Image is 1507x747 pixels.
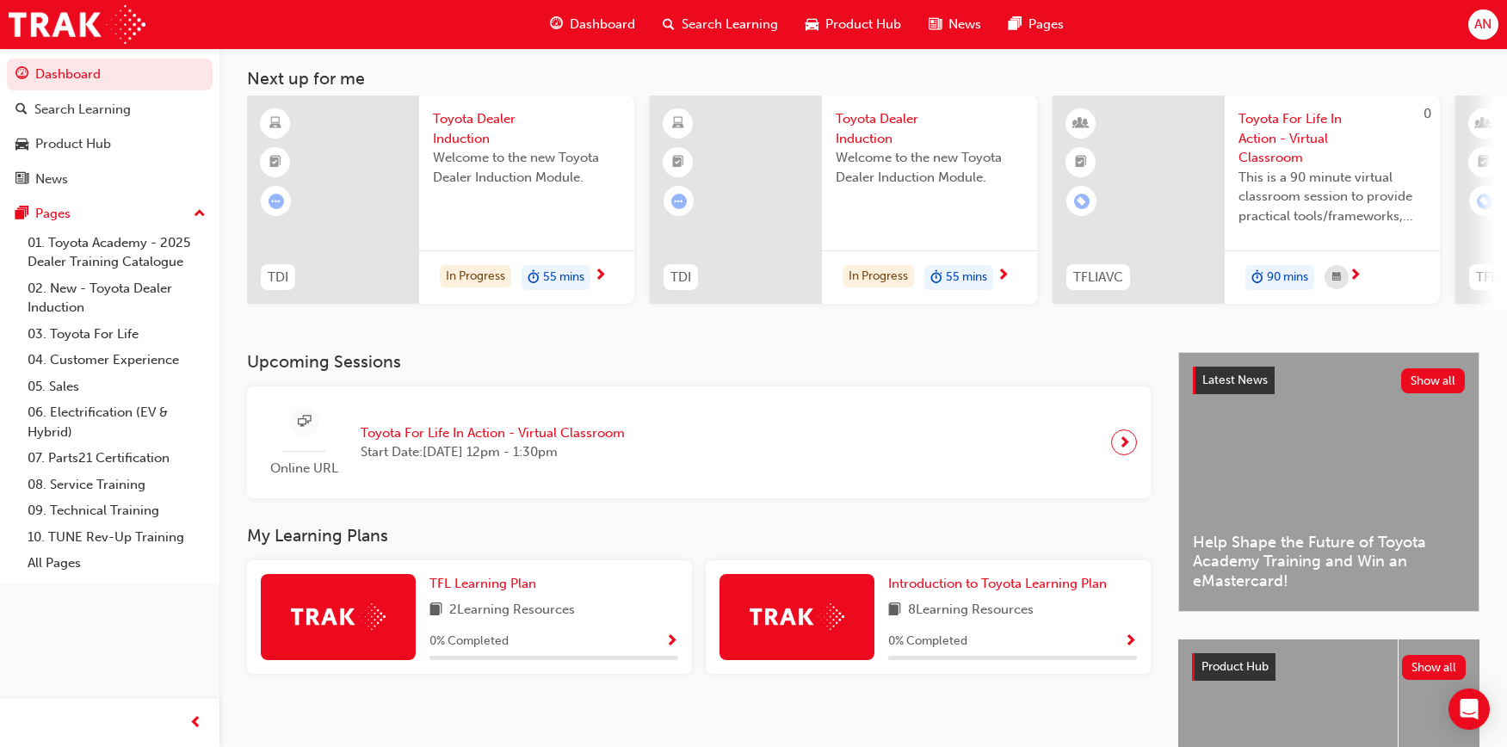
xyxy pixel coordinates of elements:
[1251,267,1263,289] span: duration-icon
[1124,631,1137,652] button: Show Progress
[650,96,1037,304] a: TDIToyota Dealer InductionWelcome to the new Toyota Dealer Induction Module.In Progressduration-i...
[1028,15,1064,34] span: Pages
[15,207,28,222] span: pages-icon
[35,170,68,189] div: News
[429,576,536,591] span: TFL Learning Plan
[1238,168,1426,226] span: This is a 90 minute virtual classroom session to provide practical tools/frameworks, behaviours a...
[449,600,575,621] span: 2 Learning Resources
[219,69,1507,89] h3: Next up for me
[663,14,675,35] span: search-icon
[1193,533,1465,591] span: Help Shape the Future of Toyota Academy Training and Win an eMastercard!
[1009,14,1022,35] span: pages-icon
[7,164,213,195] a: News
[1193,367,1465,394] a: Latest NewsShow all
[995,7,1078,42] a: pages-iconPages
[946,268,987,287] span: 55 mins
[7,59,213,90] a: Dashboard
[21,230,213,275] a: 01. Toyota Academy - 2025 Dealer Training Catalogue
[21,275,213,321] a: 02. New - Toyota Dealer Induction
[915,7,995,42] a: news-iconNews
[1075,151,1087,174] span: booktick-icon
[7,94,213,126] a: Search Learning
[843,265,914,288] div: In Progress
[361,442,625,462] span: Start Date: [DATE] 12pm - 1:30pm
[672,151,684,174] span: booktick-icon
[1124,634,1137,650] span: Show Progress
[543,268,584,287] span: 55 mins
[21,347,213,373] a: 04. Customer Experience
[15,67,28,83] span: guage-icon
[247,526,1151,546] h3: My Learning Plans
[7,55,213,198] button: DashboardSearch LearningProduct HubNews
[528,267,540,289] span: duration-icon
[888,574,1114,594] a: Introduction to Toyota Learning Plan
[649,7,792,42] a: search-iconSearch Learning
[1402,655,1467,680] button: Show all
[825,15,901,34] span: Product Hub
[34,100,131,120] div: Search Learning
[806,14,818,35] span: car-icon
[433,109,621,148] span: Toyota Dealer Induction
[1202,373,1268,387] span: Latest News
[361,423,625,443] span: Toyota For Life In Action - Virtual Classroom
[21,497,213,524] a: 09. Technical Training
[291,603,386,630] img: Trak
[194,203,206,225] span: up-icon
[1474,15,1492,34] span: AN
[908,600,1034,621] span: 8 Learning Resources
[1477,194,1492,209] span: learningRecordVerb_ENROLL-icon
[440,265,511,288] div: In Progress
[21,445,213,472] a: 07. Parts21 Certification
[269,113,281,135] span: learningResourceType_ELEARNING-icon
[1074,194,1090,209] span: learningRecordVerb_ENROLL-icon
[1192,653,1466,681] a: Product HubShow all
[948,15,981,34] span: News
[15,137,28,152] span: car-icon
[570,15,635,34] span: Dashboard
[7,198,213,230] button: Pages
[1238,109,1426,168] span: Toyota For Life In Action - Virtual Classroom
[1075,113,1087,135] span: learningResourceType_INSTRUCTOR_LED-icon
[888,576,1107,591] span: Introduction to Toyota Learning Plan
[268,268,288,287] span: TDI
[550,14,563,35] span: guage-icon
[1349,269,1362,284] span: next-icon
[15,172,28,188] span: news-icon
[21,524,213,551] a: 10. TUNE Rev-Up Training
[21,373,213,400] a: 05. Sales
[21,399,213,445] a: 06. Electrification (EV & Hybrid)
[930,267,942,289] span: duration-icon
[1267,268,1308,287] span: 90 mins
[672,113,684,135] span: learningResourceType_ELEARNING-icon
[1332,267,1341,288] span: calendar-icon
[1424,106,1431,121] span: 0
[1401,368,1466,393] button: Show all
[298,411,311,433] span: sessionType_ONLINE_URL-icon
[7,128,213,160] a: Product Hub
[1118,430,1131,454] span: next-icon
[750,603,844,630] img: Trak
[1053,96,1440,304] a: 0TFLIAVCToyota For Life In Action - Virtual ClassroomThis is a 90 minute virtual classroom sessio...
[21,472,213,498] a: 08. Service Training
[997,269,1010,284] span: next-icon
[1478,151,1490,174] span: booktick-icon
[189,713,202,734] span: prev-icon
[888,632,967,651] span: 0 % Completed
[594,269,607,284] span: next-icon
[35,204,71,224] div: Pages
[9,5,145,44] img: Trak
[269,151,281,174] span: booktick-icon
[433,148,621,187] span: Welcome to the new Toyota Dealer Induction Module.
[536,7,649,42] a: guage-iconDashboard
[836,148,1023,187] span: Welcome to the new Toyota Dealer Induction Module.
[665,634,678,650] span: Show Progress
[21,550,213,577] a: All Pages
[671,194,687,209] span: learningRecordVerb_ATTEMPT-icon
[682,15,778,34] span: Search Learning
[836,109,1023,148] span: Toyota Dealer Induction
[670,268,691,287] span: TDI
[15,102,28,118] span: search-icon
[21,321,213,348] a: 03. Toyota For Life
